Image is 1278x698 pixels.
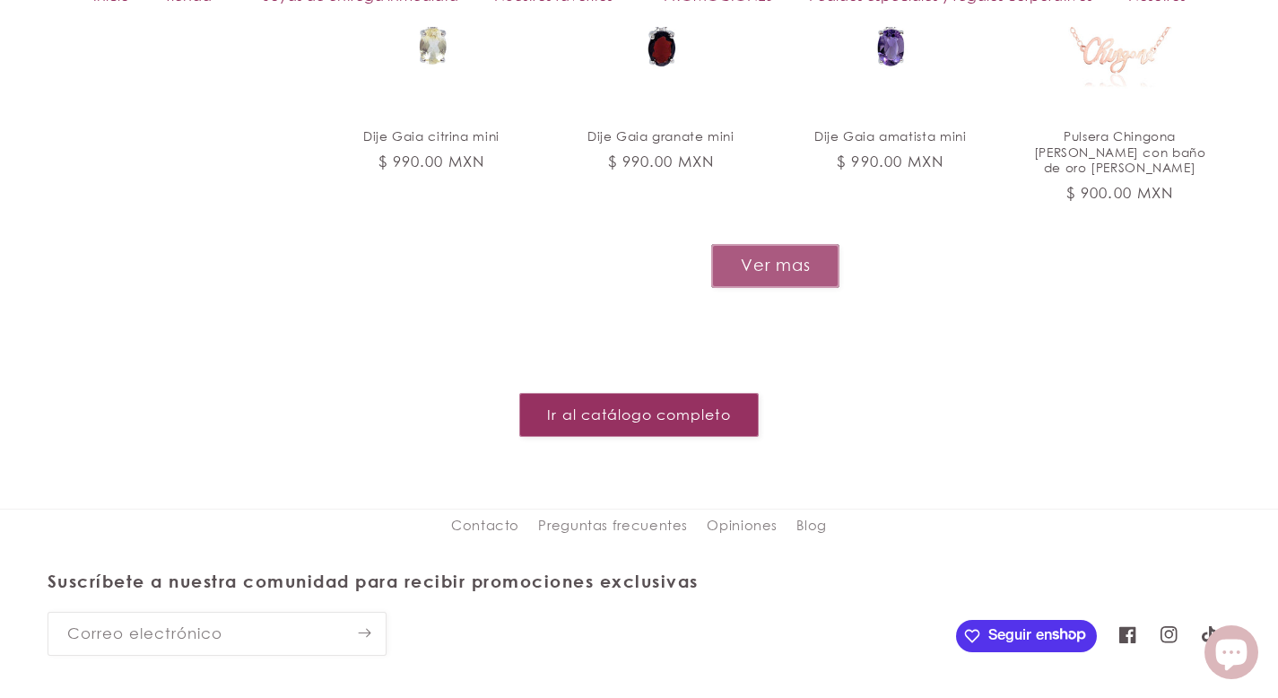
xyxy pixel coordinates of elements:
[519,393,759,437] a: Ir al catálogo completo
[74,104,89,118] img: tab_domain_overview_orange.svg
[798,128,983,144] a: Dije Gaia amatista mini
[29,29,43,43] img: logo_orange.svg
[47,47,201,61] div: Dominio: [DOMAIN_NAME]
[796,510,827,542] a: Blog
[1199,625,1264,684] inbox-online-store-chat: Chat de la tienda online Shopify
[707,510,778,542] a: Opiniones
[343,612,385,656] button: Suscribirse
[50,29,88,43] div: v 4.0.25
[29,47,43,61] img: website_grey.svg
[1028,128,1213,176] a: Pulsera Chingona [PERSON_NAME] con baño de oro [PERSON_NAME]
[211,106,285,118] div: Palabras clave
[48,571,947,593] h2: Suscríbete a nuestra comunidad para recibir promociones exclusivas
[711,244,839,288] button: Ver mas
[538,510,688,542] a: Preguntas frecuentes
[191,104,205,118] img: tab_keywords_by_traffic_grey.svg
[94,106,137,118] div: Dominio
[339,128,524,144] a: Dije Gaia citrina mini
[48,613,386,655] input: Correo electrónico
[569,128,753,144] a: Dije Gaia granate mini
[451,514,519,542] a: Contacto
